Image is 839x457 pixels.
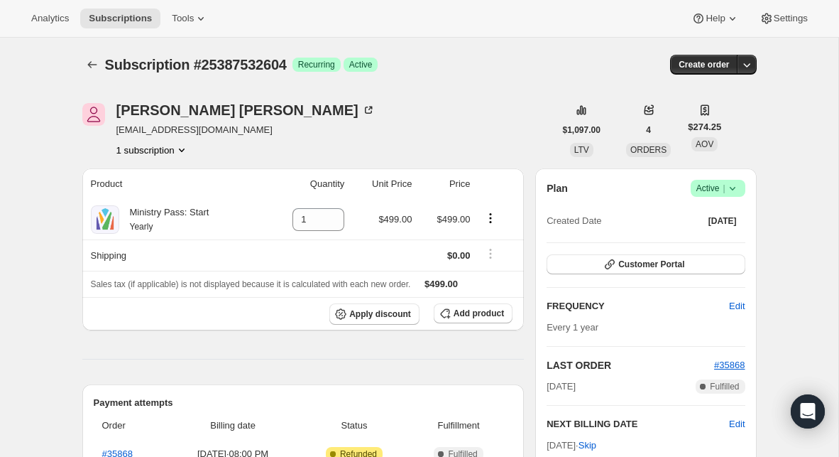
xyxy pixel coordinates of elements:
h2: Plan [547,181,568,195]
span: Create order [679,59,729,70]
span: [EMAIL_ADDRESS][DOMAIN_NAME] [116,123,375,137]
span: Skip [578,439,596,453]
span: Edit [729,299,745,313]
th: Unit Price [349,168,416,200]
button: 4 [637,120,659,140]
button: Edit [729,417,745,431]
span: Analytics [31,13,69,24]
span: $499.00 [424,279,458,289]
button: Customer Portal [547,254,745,274]
img: product img [91,205,119,234]
th: Product [82,168,265,200]
button: [DATE] [700,211,745,231]
span: Active [349,59,373,70]
button: Analytics [23,9,77,28]
span: $274.25 [688,120,721,134]
h2: NEXT BILLING DATE [547,417,729,431]
th: Order [94,410,167,441]
span: Fulfilled [710,381,739,392]
span: Billing date [170,419,295,433]
button: Product actions [479,210,502,226]
button: Apply discount [329,303,419,325]
th: Price [416,168,474,200]
button: Subscriptions [80,9,160,28]
button: Help [683,9,747,28]
span: [DATE] · [547,440,596,451]
span: Every 1 year [547,322,598,333]
span: Fulfillment [413,419,504,433]
span: Created Date [547,214,601,228]
span: | [723,183,725,194]
th: Quantity [265,168,349,200]
span: Sales tax (if applicable) is not displayed because it is calculated with each new order. [91,279,411,289]
span: $499.00 [378,214,412,225]
div: [PERSON_NAME] [PERSON_NAME] [116,103,375,117]
button: Create order [670,55,737,75]
span: LTV [574,145,589,155]
button: $1,097.00 [554,120,609,140]
button: Tools [163,9,216,28]
span: [DATE] [547,380,576,394]
span: Subscriptions [89,13,152,24]
span: Subscription #25387532604 [105,57,287,72]
span: Help [706,13,725,24]
span: Apply discount [349,308,411,320]
div: Open Intercom Messenger [791,394,825,429]
span: Customer Portal [618,259,684,270]
span: [DATE] [708,215,737,227]
span: ORDERS [630,145,667,155]
span: Settings [774,13,808,24]
span: $499.00 [437,214,471,225]
a: #35868 [714,360,745,370]
button: Shipping actions [479,246,502,262]
h2: LAST ORDER [547,358,714,372]
button: Edit [720,295,753,318]
h2: FREQUENCY [547,299,729,313]
span: $0.00 [447,250,471,261]
th: Shipping [82,240,265,271]
button: Settings [751,9,816,28]
small: Yearly [130,222,153,232]
span: Timothy Hale [82,103,105,126]
span: 4 [646,124,651,136]
button: Product actions [116,143,189,157]
div: Ministry Pass: Start [119,205,209,234]
button: Subscriptions [82,55,102,75]
span: AOV [696,139,713,149]
span: Tools [172,13,194,24]
span: Add product [454,308,504,319]
button: Add product [434,303,512,323]
span: Recurring [298,59,335,70]
span: Active [696,181,740,195]
h2: Payment attempts [94,396,513,410]
button: Skip [570,434,605,457]
button: #35868 [714,358,745,372]
span: Status [304,419,405,433]
span: $1,097.00 [563,124,601,136]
